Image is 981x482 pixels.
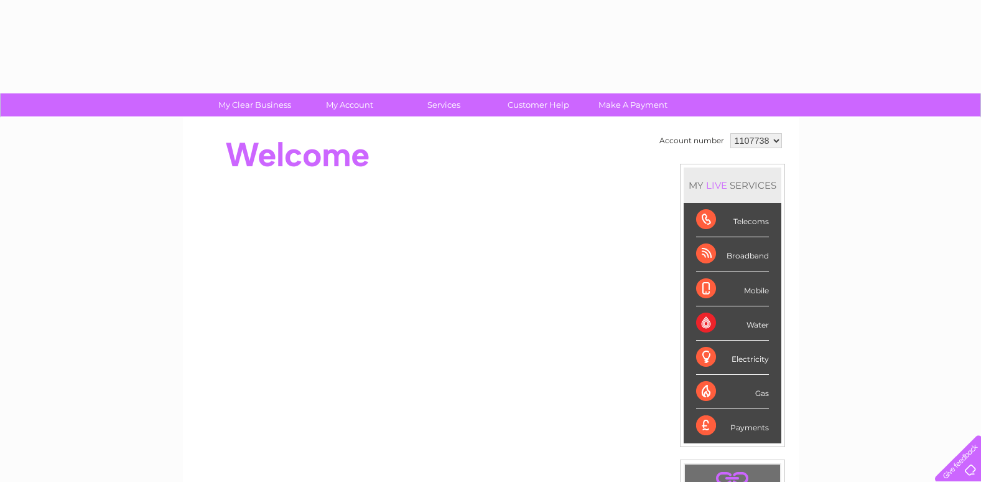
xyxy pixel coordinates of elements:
div: Telecoms [696,203,769,237]
a: My Clear Business [203,93,306,116]
div: Mobile [696,272,769,306]
td: Account number [656,130,727,151]
a: Customer Help [487,93,590,116]
a: Make A Payment [582,93,684,116]
div: LIVE [704,179,730,191]
div: Payments [696,409,769,443]
a: My Account [298,93,401,116]
a: Services [393,93,495,116]
div: Electricity [696,341,769,375]
div: Broadband [696,237,769,272]
div: Water [696,306,769,341]
div: MY SERVICES [684,168,781,203]
div: Gas [696,375,769,409]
